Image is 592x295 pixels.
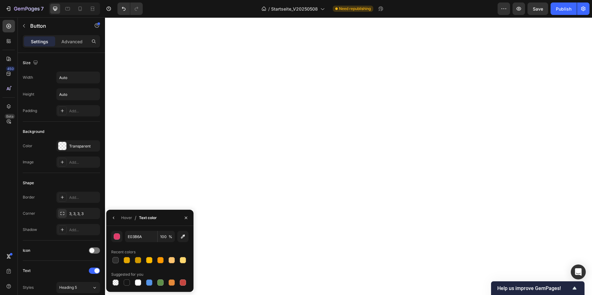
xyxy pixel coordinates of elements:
[5,114,15,119] div: Beta
[111,249,136,255] div: Recent colors
[23,180,34,186] div: Shape
[271,6,318,12] span: Startseite_V20250508
[23,227,37,232] div: Shadow
[23,108,37,114] div: Padding
[339,6,371,12] span: Need republishing
[105,17,592,295] iframe: Design area
[23,143,32,149] div: Color
[23,91,34,97] div: Height
[571,265,586,279] div: Open Intercom Messenger
[23,268,31,274] div: Text
[125,231,157,242] input: Eg: FFFFFF
[528,2,548,15] button: Save
[23,159,34,165] div: Image
[69,108,98,114] div: Add...
[117,2,143,15] div: Undo/Redo
[497,284,578,292] button: Show survey - Help us improve GemPages!
[551,2,577,15] button: Publish
[69,160,98,165] div: Add...
[121,215,132,221] div: Hover
[57,72,100,83] input: Auto
[135,214,136,222] span: /
[139,215,157,221] div: Text color
[23,129,44,134] div: Background
[69,227,98,233] div: Add...
[497,285,571,291] span: Help us improve GemPages!
[23,211,35,216] div: Corner
[23,285,34,290] div: Styles
[69,143,98,149] div: Transparent
[23,194,35,200] div: Border
[57,89,100,100] input: Auto
[31,38,48,45] p: Settings
[2,2,46,15] button: 7
[61,38,83,45] p: Advanced
[6,66,15,71] div: 450
[56,282,100,293] button: Heading 5
[69,195,98,200] div: Add...
[23,59,39,67] div: Size
[23,248,30,253] div: Icon
[111,272,143,277] div: Suggested for you
[30,22,83,30] p: Button
[556,6,571,12] div: Publish
[169,234,172,240] span: %
[23,75,33,80] div: Width
[59,285,77,290] span: Heading 5
[268,6,270,12] span: /
[69,211,98,217] div: 3, 3, 3, 3
[41,5,44,12] p: 7
[533,6,543,12] span: Save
